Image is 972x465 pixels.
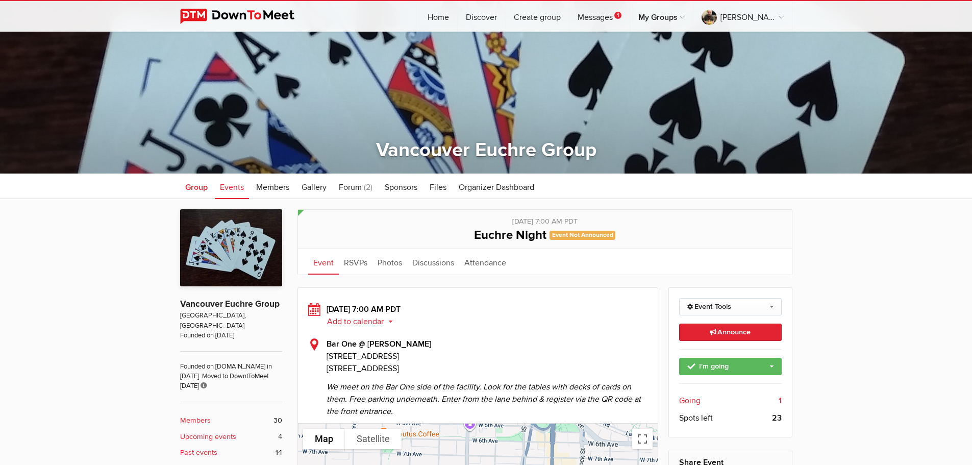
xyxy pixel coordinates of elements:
[180,209,282,286] img: Vancouver Euchre Group
[303,429,345,449] button: Show street map
[385,182,417,192] span: Sponsors
[296,174,332,199] a: Gallery
[180,311,282,331] span: [GEOGRAPHIC_DATA], [GEOGRAPHIC_DATA]
[614,12,621,19] span: 1
[693,1,792,32] a: [PERSON_NAME]
[679,324,782,341] a: Announce
[251,174,294,199] a: Members
[380,174,422,199] a: Sponsors
[474,228,546,242] span: Euchre Night
[308,303,648,328] div: [DATE] 7:00 AM PDT
[339,182,362,192] span: Forum
[215,174,249,199] a: Events
[327,375,648,418] span: We meet on the Bar One side of the facility. Look for the tables with decks of cards on them. Fre...
[308,249,339,275] a: Event
[180,447,217,458] b: Past events
[506,1,569,32] a: Create group
[345,429,402,449] button: Show satellite imagery
[327,350,648,362] span: [STREET_ADDRESS]
[180,331,282,340] span: Founded on [DATE]
[710,328,751,336] span: Announce
[419,1,457,32] a: Home
[180,174,213,199] a: Group
[327,317,401,326] button: Add to calendar
[180,415,211,426] b: Members
[180,351,282,391] span: Founded on [DOMAIN_NAME] in [DATE]. Moved to DowntToMeet [DATE]
[273,415,282,426] span: 30
[278,431,282,443] span: 4
[276,447,282,458] span: 14
[372,249,407,275] a: Photos
[327,339,431,349] b: Bar One @ [PERSON_NAME]
[180,431,236,443] b: Upcoming events
[327,363,399,374] span: [STREET_ADDRESS]
[430,182,446,192] span: Files
[454,174,539,199] a: Organizer Dashboard
[679,395,701,407] span: Going
[458,1,505,32] a: Discover
[569,1,630,32] a: Messages1
[679,298,782,315] a: Event Tools
[308,210,782,227] div: [DATE] 7:00 AM PDT
[425,174,452,199] a: Files
[407,249,459,275] a: Discussions
[679,358,782,375] a: I'm going
[180,431,282,443] a: Upcoming events 4
[364,182,372,192] span: (2)
[632,429,653,449] button: Toggle fullscreen view
[334,174,378,199] a: Forum (2)
[459,249,511,275] a: Attendance
[339,249,372,275] a: RSVPs
[185,182,208,192] span: Group
[772,412,782,424] b: 23
[180,447,282,458] a: Past events 14
[550,231,616,239] span: Event Not Announced
[256,182,289,192] span: Members
[180,299,280,309] a: Vancouver Euchre Group
[180,415,282,426] a: Members 30
[180,9,310,24] img: DownToMeet
[376,138,596,162] a: Vancouver Euchre Group
[630,1,693,32] a: My Groups
[220,182,244,192] span: Events
[679,412,713,424] span: Spots left
[779,395,782,407] b: 1
[302,182,327,192] span: Gallery
[459,182,534,192] span: Organizer Dashboard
